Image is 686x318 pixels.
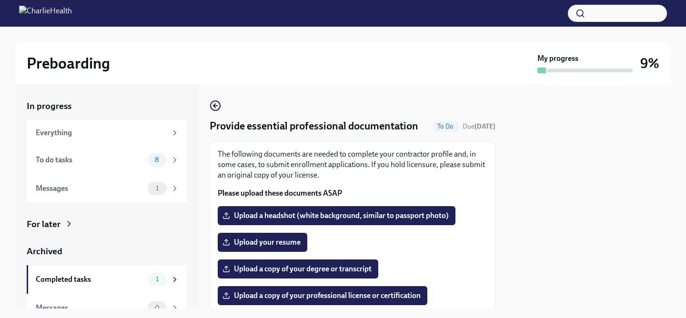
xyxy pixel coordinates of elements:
[224,238,301,247] span: Upload your resume
[19,6,72,21] img: CharlieHealth
[224,291,421,300] span: Upload a copy of your professional license or certification
[224,264,372,274] span: Upload a copy of your degree or transcript
[27,265,187,294] a: Completed tasks1
[36,303,144,313] div: Messages
[149,304,165,311] span: 0
[36,128,167,138] div: Everything
[224,211,449,220] span: Upload a headshot (white background, similar to passport photo)
[218,259,378,278] label: Upload a copy of your degree or transcript
[218,189,342,198] strong: Please upload these documents ASAP
[27,100,187,112] a: In progress
[463,122,495,130] span: Due
[27,218,61,230] div: For later
[432,123,459,130] span: To Do
[474,122,495,130] strong: [DATE]
[27,54,110,73] h2: Preboarding
[218,149,487,180] p: The following documents are needed to complete your contractor profile and, in some cases, to sub...
[218,233,307,252] label: Upload your resume
[150,185,164,192] span: 1
[27,120,187,146] a: Everything
[149,156,165,163] span: 8
[150,276,164,283] span: 1
[640,55,659,72] h3: 9%
[218,286,427,305] label: Upload a copy of your professional license or certification
[210,119,418,133] h4: Provide essential professional documentation
[36,274,144,285] div: Completed tasks
[218,206,455,225] label: Upload a headshot (white background, similar to passport photo)
[27,218,187,230] a: For later
[27,245,187,258] a: Archived
[36,155,144,165] div: To do tasks
[27,174,187,203] a: Messages1
[36,183,144,194] div: Messages
[463,122,495,131] span: September 28th, 2025 08:00
[537,53,578,64] strong: My progress
[27,146,187,174] a: To do tasks8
